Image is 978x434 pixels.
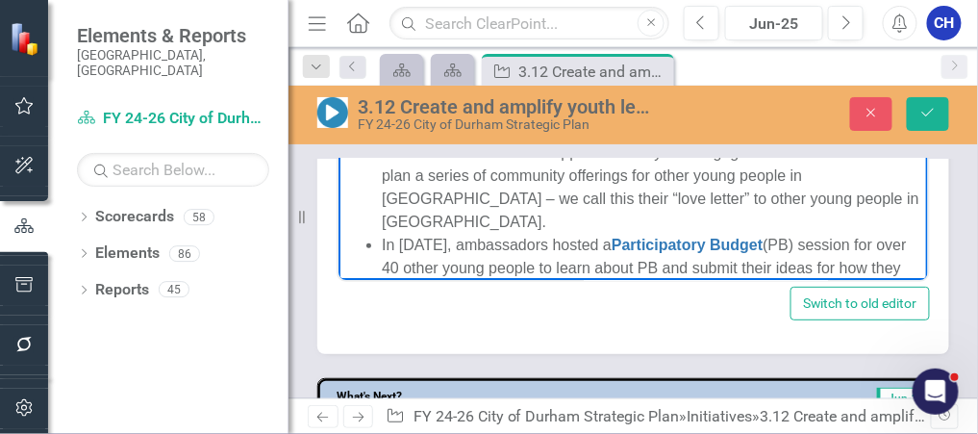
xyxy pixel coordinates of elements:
[77,153,269,187] input: Search Below...
[159,282,189,298] div: 45
[77,108,269,130] a: FY 24-26 City of Durham Strategic Plan
[358,117,652,132] div: FY 24-26 City of Durham Strategic Plan
[337,391,650,403] h3: What's Next?
[317,97,348,128] img: In Progress
[184,209,214,225] div: 58
[913,369,959,415] iframe: Intercom live chat
[77,47,269,79] small: [GEOGRAPHIC_DATA], [GEOGRAPHIC_DATA]
[43,290,585,382] li: In [DATE], ambassadors hosted a (PB) session for over 40 other young people to learn about PB and...
[10,22,43,56] img: ClearPoint Strategy
[95,243,160,265] a: Elements
[43,197,585,290] li: The CBY ambassadors support various youth engagement initiatives and also plan a series of commun...
[95,206,174,228] a: Scorecards
[877,388,935,409] span: Jun-25
[273,293,424,309] a: Participatory Budget
[169,245,200,262] div: 86
[732,13,816,36] div: Jun-25
[927,6,962,40] button: CH
[31,69,214,86] a: Changed By Youth (CBY)
[386,406,930,428] div: » »
[518,60,669,84] div: 3.12 Create and amplify youth leadership and decision-making in local government and throughout [...
[5,5,585,51] p: There are several key strategies and efforts that help us reach our goals for this initiative.
[389,7,669,40] input: Search ClearPoint...
[414,407,680,425] a: FY 24-26 City of Durham Strategic Plan
[725,6,823,40] button: Jun-25
[358,96,652,117] div: 3.12 Create and amplify youth leadership and decision-making in local government and throughout [...
[5,66,585,182] p: Our ambassador program involves 15 paid youth consultants who are trained, nurtured, and supporte...
[790,287,930,320] button: Switch to old editor
[688,407,753,425] a: Initiatives
[95,279,149,301] a: Reports
[77,24,269,47] span: Elements & Reports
